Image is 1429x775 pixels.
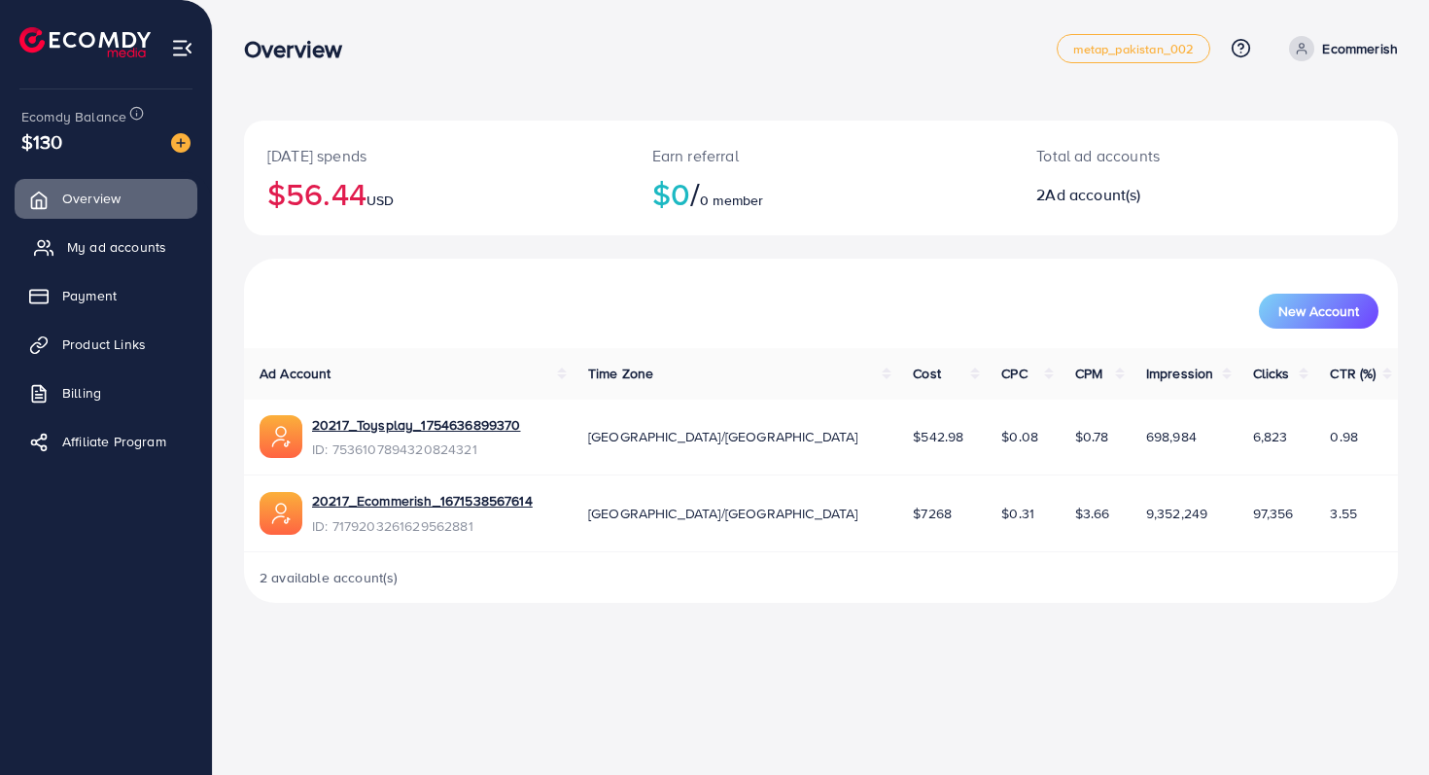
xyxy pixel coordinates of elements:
[1146,364,1214,383] span: Impression
[1253,427,1288,446] span: 6,823
[1075,504,1110,523] span: $3.66
[312,440,520,459] span: ID: 7536107894320824321
[260,364,331,383] span: Ad Account
[62,383,101,403] span: Billing
[15,422,197,461] a: Affiliate Program
[1146,504,1207,523] span: 9,352,249
[1001,504,1034,523] span: $0.31
[62,189,121,208] span: Overview
[267,175,606,212] h2: $56.44
[652,175,991,212] h2: $0
[913,427,963,446] span: $542.98
[1075,427,1109,446] span: $0.78
[1281,36,1398,61] a: Ecommerish
[1322,37,1398,60] p: Ecommerish
[21,107,126,126] span: Ecomdy Balance
[171,37,193,59] img: menu
[1001,427,1038,446] span: $0.08
[1073,43,1195,55] span: metap_pakistan_002
[1045,184,1140,205] span: Ad account(s)
[21,127,63,156] span: $130
[19,27,151,57] img: logo
[267,144,606,167] p: [DATE] spends
[260,492,302,535] img: ic-ads-acc.e4c84228.svg
[1036,144,1278,167] p: Total ad accounts
[15,276,197,315] a: Payment
[700,191,763,210] span: 0 member
[690,171,700,216] span: /
[15,373,197,412] a: Billing
[1330,364,1376,383] span: CTR (%)
[15,325,197,364] a: Product Links
[366,191,394,210] span: USD
[260,568,399,587] span: 2 available account(s)
[588,364,653,383] span: Time Zone
[1036,186,1278,204] h2: 2
[62,335,146,354] span: Product Links
[1278,304,1359,318] span: New Account
[652,144,991,167] p: Earn referral
[913,364,941,383] span: Cost
[67,237,166,257] span: My ad accounts
[1253,364,1290,383] span: Clicks
[244,35,358,63] h3: Overview
[913,504,952,523] span: $7268
[312,491,533,511] a: 20217_Ecommerish_1671538567614
[312,415,520,435] a: 20217_Toysplay_1754636899370
[588,427,858,446] span: [GEOGRAPHIC_DATA]/[GEOGRAPHIC_DATA]
[1259,294,1378,329] button: New Account
[62,432,166,451] span: Affiliate Program
[588,504,858,523] span: [GEOGRAPHIC_DATA]/[GEOGRAPHIC_DATA]
[1057,34,1211,63] a: metap_pakistan_002
[1330,427,1358,446] span: 0.98
[1075,364,1102,383] span: CPM
[260,415,302,458] img: ic-ads-acc.e4c84228.svg
[15,179,197,218] a: Overview
[1001,364,1027,383] span: CPC
[1253,504,1294,523] span: 97,356
[62,286,117,305] span: Payment
[15,228,197,266] a: My ad accounts
[1330,504,1357,523] span: 3.55
[171,133,191,153] img: image
[312,516,533,536] span: ID: 7179203261629562881
[1146,427,1197,446] span: 698,984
